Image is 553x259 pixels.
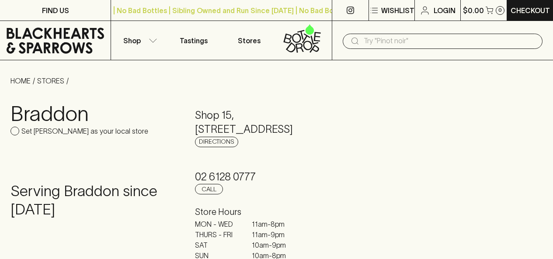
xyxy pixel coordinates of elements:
[37,77,64,85] a: STORES
[511,5,550,16] p: Checkout
[195,137,238,147] a: Directions
[10,77,31,85] a: HOME
[166,21,221,60] a: Tastings
[180,35,208,46] p: Tastings
[252,219,296,229] p: 11am - 8pm
[195,184,223,194] a: Call
[252,240,296,250] p: 10am - 9pm
[21,126,148,136] p: Set [PERSON_NAME] as your local store
[42,5,69,16] p: FIND US
[195,240,239,250] p: SAT
[195,229,239,240] p: THURS - FRI
[123,35,141,46] p: Shop
[238,35,261,46] p: Stores
[195,219,239,229] p: MON - WED
[463,5,484,16] p: $0.00
[498,8,502,13] p: 0
[195,108,358,136] h5: Shop 15 , [STREET_ADDRESS]
[381,5,414,16] p: Wishlist
[111,21,166,60] button: Shop
[364,34,536,48] input: Try "Pinot noir"
[252,229,296,240] p: 11am - 9pm
[10,101,174,126] h3: Braddon
[195,170,358,184] h5: 02 6128 0777
[434,5,456,16] p: Login
[10,182,174,219] h4: Serving Braddon since [DATE]
[195,205,358,219] h6: Store Hours
[222,21,277,60] a: Stores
